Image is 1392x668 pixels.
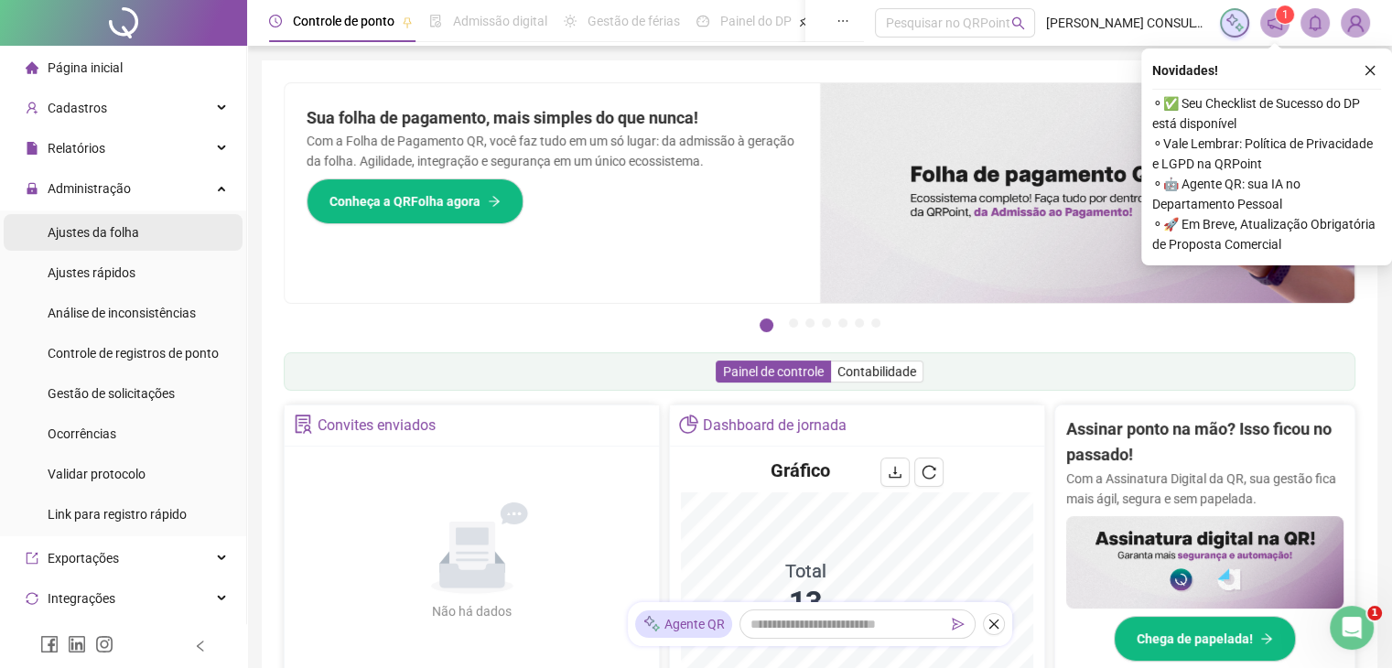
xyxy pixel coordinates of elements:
[488,195,501,208] span: arrow-right
[26,592,38,605] span: sync
[48,467,146,481] span: Validar protocolo
[1046,13,1209,33] span: [PERSON_NAME] CONSULTORIA DE NEGÓCIOS LTDA
[822,318,831,328] button: 4
[564,15,577,27] span: sun
[388,601,556,621] div: Não há dados
[720,14,792,28] span: Painel do DP
[294,415,313,434] span: solution
[836,15,849,27] span: ellipsis
[48,426,116,441] span: Ocorrências
[269,15,282,27] span: clock-circle
[871,318,880,328] button: 7
[679,415,698,434] span: pie-chart
[26,552,38,565] span: export
[329,191,480,211] span: Conheça a QRFolha agora
[1342,9,1369,37] img: 69251
[48,181,131,196] span: Administração
[922,465,936,479] span: reload
[855,318,864,328] button: 6
[48,101,107,115] span: Cadastros
[1066,416,1343,469] h2: Assinar ponto na mão? Isso ficou no passado!
[1276,5,1294,24] sup: 1
[40,635,59,653] span: facebook
[1066,469,1343,509] p: Com a Assinatura Digital da QR, sua gestão fica mais ágil, segura e sem papelada.
[453,14,547,28] span: Admissão digital
[1152,174,1381,214] span: ⚬ 🤖 Agente QR: sua IA no Departamento Pessoal
[307,105,798,131] h2: Sua folha de pagamento, mais simples do que nunca!
[723,364,824,379] span: Painel de controle
[1260,632,1273,645] span: arrow-right
[1225,13,1245,33] img: sparkle-icon.fc2bf0ac1784a2077858766a79e2daf3.svg
[26,102,38,114] span: user-add
[48,225,139,240] span: Ajustes da folha
[26,142,38,155] span: file
[48,306,196,320] span: Análise de inconsistências
[696,15,709,27] span: dashboard
[1282,8,1289,21] span: 1
[838,318,847,328] button: 5
[820,83,1355,303] img: banner%2F8d14a306-6205-4263-8e5b-06e9a85ad873.png
[429,15,442,27] span: file-done
[703,410,847,441] div: Dashboard de jornada
[48,265,135,280] span: Ajustes rápidos
[1011,16,1025,30] span: search
[1137,629,1253,649] span: Chega de papelada!
[48,551,119,566] span: Exportações
[952,618,965,630] span: send
[95,635,113,653] span: instagram
[68,635,86,653] span: linkedin
[760,318,773,332] button: 1
[1152,60,1218,81] span: Novidades !
[642,615,661,634] img: sparkle-icon.fc2bf0ac1784a2077858766a79e2daf3.svg
[26,61,38,74] span: home
[635,610,732,638] div: Agente QR
[26,182,38,195] span: lock
[48,386,175,401] span: Gestão de solicitações
[1367,606,1382,620] span: 1
[1364,64,1376,77] span: close
[1267,15,1283,31] span: notification
[318,410,436,441] div: Convites enviados
[48,507,187,522] span: Link para registro rápido
[48,346,219,361] span: Controle de registros de ponto
[307,178,523,224] button: Conheça a QRFolha agora
[771,458,830,483] h4: Gráfico
[799,16,810,27] span: pushpin
[194,640,207,652] span: left
[837,364,916,379] span: Contabilidade
[1066,516,1343,609] img: banner%2F02c71560-61a6-44d4-94b9-c8ab97240462.png
[307,131,798,171] p: Com a Folha de Pagamento QR, você faz tudo em um só lugar: da admissão à geração da folha. Agilid...
[1152,214,1381,254] span: ⚬ 🚀 Em Breve, Atualização Obrigatória de Proposta Comercial
[588,14,680,28] span: Gestão de férias
[402,16,413,27] span: pushpin
[48,141,105,156] span: Relatórios
[1307,15,1323,31] span: bell
[805,318,815,328] button: 3
[1152,93,1381,134] span: ⚬ ✅ Seu Checklist de Sucesso do DP está disponível
[1152,134,1381,174] span: ⚬ Vale Lembrar: Política de Privacidade e LGPD na QRPoint
[1330,606,1374,650] iframe: Intercom live chat
[987,618,1000,630] span: close
[789,318,798,328] button: 2
[888,465,902,479] span: download
[293,14,394,28] span: Controle de ponto
[48,60,123,75] span: Página inicial
[48,591,115,606] span: Integrações
[1114,616,1296,662] button: Chega de papelada!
